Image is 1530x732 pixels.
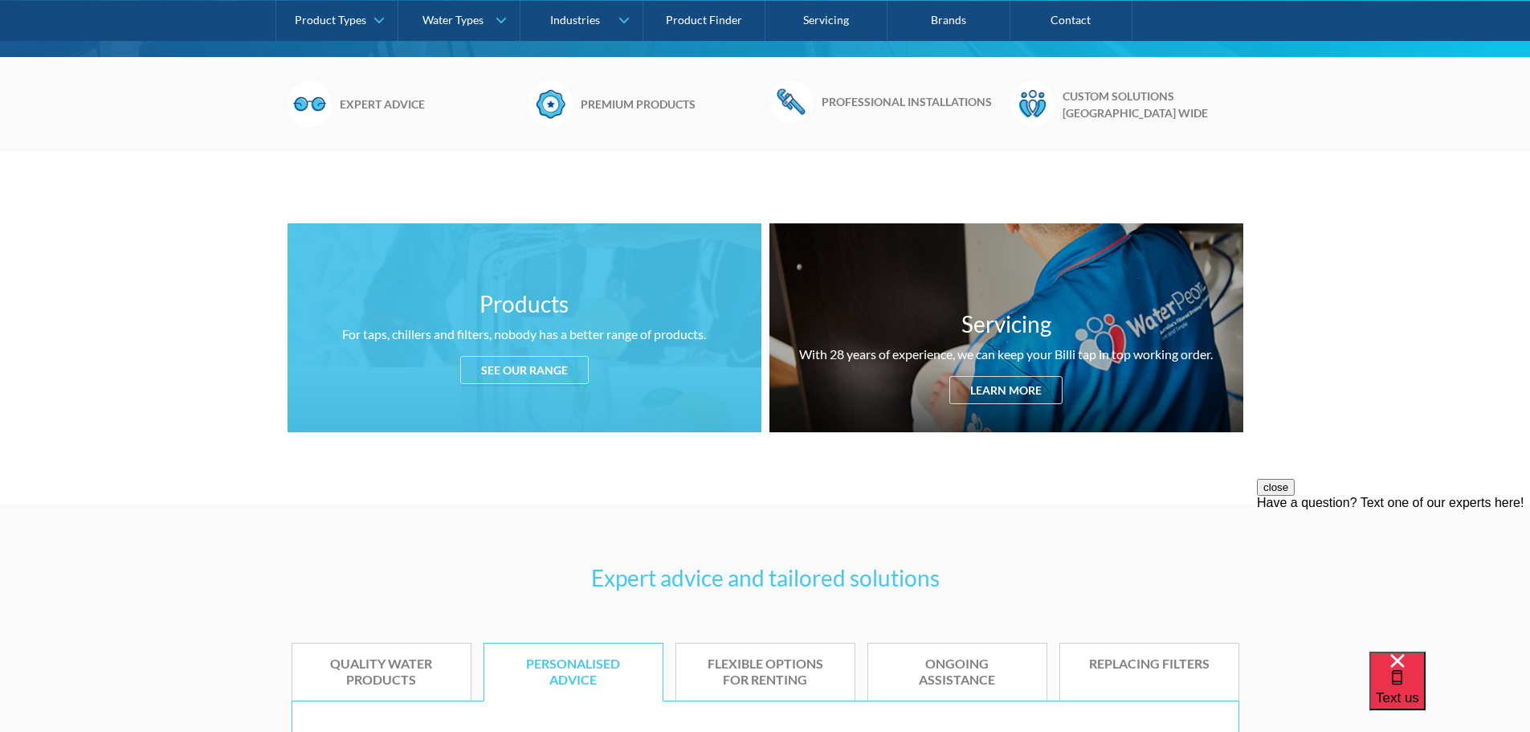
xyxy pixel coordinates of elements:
div: Product Types [295,13,366,27]
div: Flexible options for renting [700,656,830,689]
div: Quality water products [316,656,447,689]
a: ProductsFor taps, chillers and filters, nobody has a better range of products.See our range [288,223,761,432]
img: Wrench [769,81,814,121]
img: Glasses [288,81,332,126]
h6: Premium products [581,96,761,112]
div: Water Types [422,13,483,27]
div: Replacing Filters [1084,656,1214,673]
div: With 28 years of experience, we can keep your Billi tap in top working order. [799,345,1213,364]
h6: Custom solutions [GEOGRAPHIC_DATA] wide [1063,88,1243,121]
iframe: podium webchat widget prompt [1257,479,1530,672]
div: Learn more [949,376,1063,404]
a: ServicingWith 28 years of experience, we can keep your Billi tap in top working order.Learn more [769,223,1243,432]
h6: Professional installations [822,93,1002,110]
h3: Servicing [961,307,1051,341]
h3: Products [479,287,569,321]
div: Ongoing assistance [892,656,1022,689]
iframe: podium webchat widget bubble [1369,652,1530,732]
div: See our range [460,356,589,384]
div: Personalised advice [508,656,639,689]
h6: Expert advice [340,96,520,112]
div: For taps, chillers and filters, nobody has a better range of products. [342,325,706,344]
img: Waterpeople Symbol [1010,81,1055,126]
img: Badge [528,81,573,126]
h3: Expert advice and tailored solutions [292,561,1239,595]
div: Industries [550,13,600,27]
